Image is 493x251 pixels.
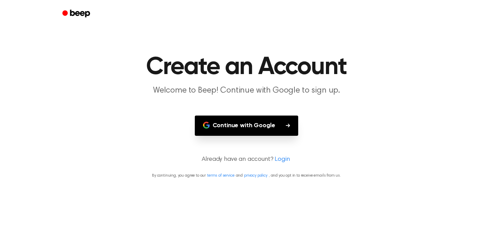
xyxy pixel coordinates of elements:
[58,7,96,21] a: Beep
[8,172,485,179] p: By continuing, you agree to our and , and you opt in to receive emails from us.
[115,85,378,96] p: Welcome to Beep! Continue with Google to sign up.
[71,55,422,80] h1: Create an Account
[244,174,267,178] a: privacy policy
[8,155,485,164] p: Already have an account?
[195,116,299,136] button: Continue with Google
[275,155,290,164] a: Login
[207,174,234,178] a: terms of service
